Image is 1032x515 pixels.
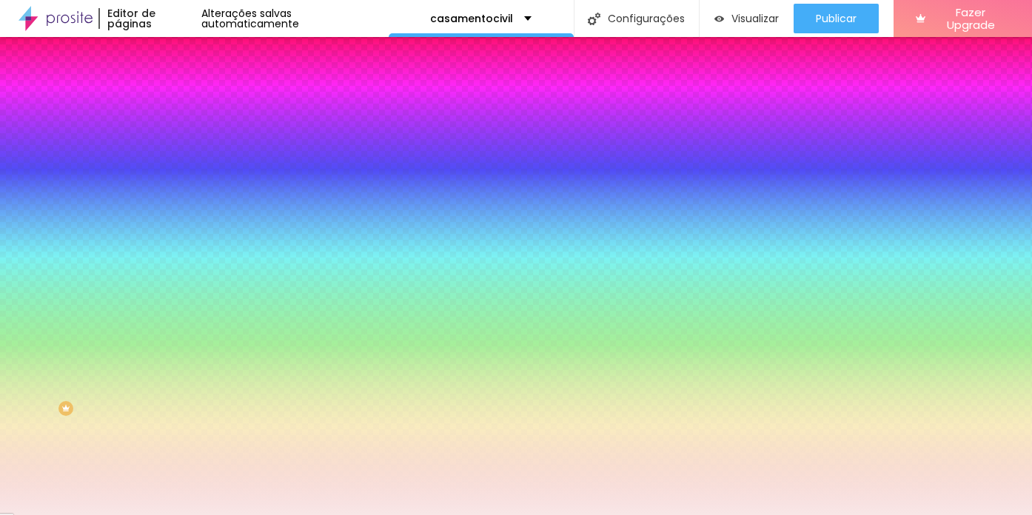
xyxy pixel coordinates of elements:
[201,8,389,29] div: Alterações salvas automaticamente
[931,6,1010,32] span: Fazer Upgrade
[714,13,724,25] img: view-1.svg
[794,4,879,33] button: Publicar
[700,4,794,33] button: Visualizar
[430,13,513,24] p: casamentocivil
[816,13,857,24] span: Publicar
[588,13,600,25] img: Icone
[98,8,201,29] div: Editor de páginas
[731,13,779,24] span: Visualizar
